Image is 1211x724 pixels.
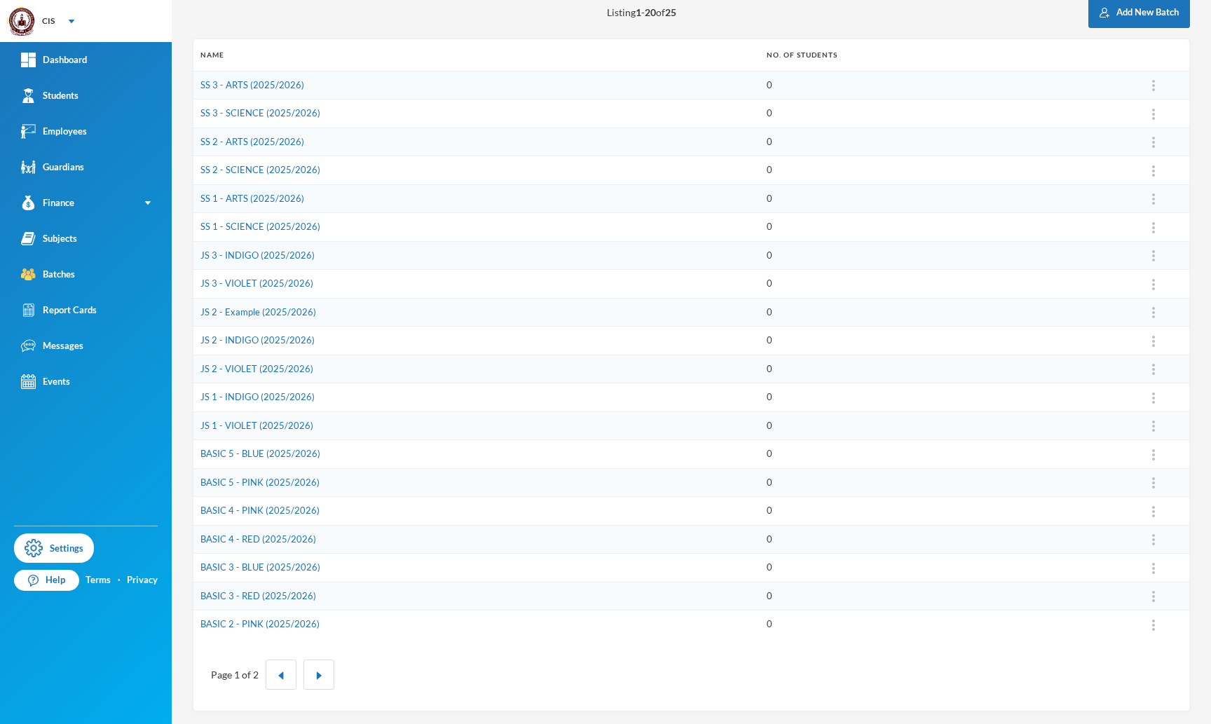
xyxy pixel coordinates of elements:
[760,270,1118,299] td: 0
[21,88,78,103] div: Students
[1152,307,1155,318] img: ...
[1152,222,1155,233] img: ...
[1152,477,1155,489] img: ...
[760,582,1118,610] td: 0
[760,156,1118,185] td: 0
[200,221,320,232] a: SS 1 - SCIENCE (2025/2026)
[1152,620,1155,631] img: ...
[193,39,760,71] th: Name
[760,468,1118,497] td: 0
[200,306,316,317] a: JS 2 - Example (2025/2026)
[85,573,111,587] a: Terms
[118,573,121,587] div: ·
[200,391,315,402] a: JS 1 - INDIGO (2025/2026)
[200,334,315,346] a: JS 2 - INDIGO (2025/2026)
[636,6,641,18] b: 1
[1152,364,1155,375] img: ...
[200,590,316,601] a: BASIC 3 - RED (2025/2026)
[21,231,77,246] div: Subjects
[1152,109,1155,120] img: ...
[200,278,313,289] a: JS 3 - VIOLET (2025/2026)
[760,71,1118,100] td: 0
[760,554,1118,582] td: 0
[760,100,1118,128] td: 0
[200,477,320,488] a: BASIC 5 - PINK (2025/2026)
[200,250,315,261] a: JS 3 - INDIGO (2025/2026)
[211,667,259,682] div: Page 1 of 2
[760,525,1118,554] td: 0
[1152,336,1155,347] img: ...
[665,6,676,18] b: 25
[645,6,656,18] b: 20
[1152,392,1155,404] img: ...
[760,298,1118,327] td: 0
[21,53,87,67] div: Dashboard
[760,440,1118,469] td: 0
[1152,534,1155,545] img: ...
[1152,591,1155,602] img: ...
[200,79,304,90] a: SS 3 - ARTS (2025/2026)
[200,533,316,545] a: BASIC 4 - RED (2025/2026)
[127,573,158,587] a: Privacy
[200,164,320,175] a: SS 2 - SCIENCE (2025/2026)
[760,411,1118,440] td: 0
[1152,563,1155,574] img: ...
[760,213,1118,242] td: 0
[1152,250,1155,261] img: ...
[14,570,79,591] a: Help
[200,193,304,204] a: SS 1 - ARTS (2025/2026)
[42,15,55,27] div: CIS
[1152,421,1155,432] img: ...
[760,39,1118,71] th: No. of students
[1152,279,1155,290] img: ...
[1152,506,1155,517] img: ...
[760,241,1118,270] td: 0
[200,420,313,431] a: JS 1 - VIOLET (2025/2026)
[760,610,1118,638] td: 0
[21,124,87,139] div: Employees
[200,136,304,147] a: SS 2 - ARTS (2025/2026)
[200,448,320,459] a: BASIC 5 - BLUE (2025/2026)
[200,618,320,629] a: BASIC 2 - PINK (2025/2026)
[21,267,75,282] div: Batches
[14,533,94,563] a: Settings
[21,160,84,175] div: Guardians
[760,184,1118,213] td: 0
[607,5,676,20] span: Listing - of
[200,363,313,374] a: JS 2 - VIOLET (2025/2026)
[1152,80,1155,91] img: ...
[1152,193,1155,205] img: ...
[1152,165,1155,177] img: ...
[1152,137,1155,148] img: ...
[200,107,320,118] a: SS 3 - SCIENCE (2025/2026)
[760,128,1118,156] td: 0
[760,327,1118,355] td: 0
[760,497,1118,526] td: 0
[1152,449,1155,460] img: ...
[21,339,83,353] div: Messages
[21,303,97,317] div: Report Cards
[8,8,36,36] img: logo
[21,374,70,389] div: Events
[200,561,320,573] a: BASIC 3 - BLUE (2025/2026)
[760,383,1118,412] td: 0
[760,355,1118,383] td: 0
[200,505,320,516] a: BASIC 4 - PINK (2025/2026)
[21,196,74,210] div: Finance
